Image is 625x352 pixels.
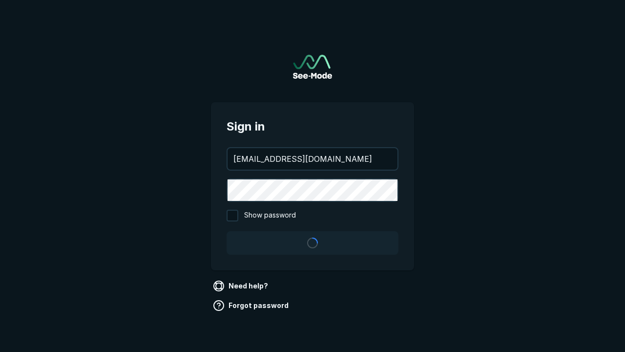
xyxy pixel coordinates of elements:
input: your@email.com [228,148,397,170]
span: Show password [244,210,296,221]
a: Go to sign in [293,55,332,79]
a: Need help? [211,278,272,294]
img: See-Mode Logo [293,55,332,79]
a: Forgot password [211,298,292,313]
span: Sign in [227,118,398,135]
